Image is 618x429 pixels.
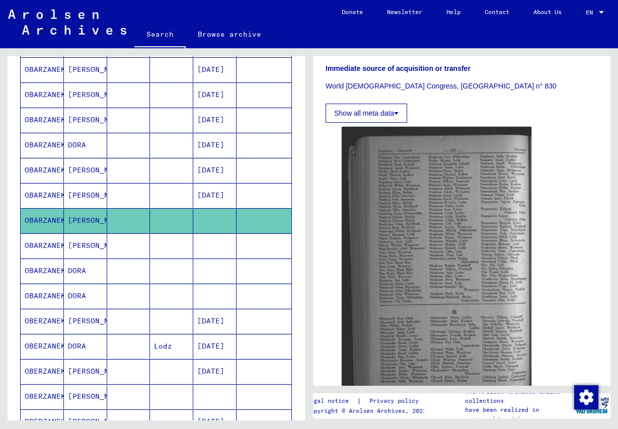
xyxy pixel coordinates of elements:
img: 001.jpg [342,127,531,406]
mat-cell: OBARZANEK [21,57,64,82]
mat-cell: OBERZANEK [21,359,64,384]
mat-cell: Lodz [150,334,193,359]
mat-cell: [DATE] [193,309,237,333]
span: EN [586,9,597,16]
p: World [DEMOGRAPHIC_DATA] Congress, [GEOGRAPHIC_DATA] n° 830 [326,81,598,92]
mat-cell: [DATE] [193,57,237,82]
mat-cell: [PERSON_NAME] [64,183,107,208]
mat-cell: [PERSON_NAME] [64,233,107,258]
mat-cell: [PERSON_NAME] [64,384,107,409]
mat-cell: OBARZANEK [21,208,64,233]
mat-cell: DORA [64,259,107,283]
mat-cell: [DATE] [193,158,237,183]
mat-cell: [DATE] [193,183,237,208]
div: | [306,396,431,406]
p: have been realized in partnership with [465,405,573,423]
mat-cell: [PERSON_NAME] [64,309,107,333]
mat-cell: [DATE] [193,133,237,157]
mat-cell: OBARZANEK [21,284,64,308]
mat-cell: [DATE] [193,82,237,107]
mat-cell: [PERSON_NAME] [64,82,107,107]
a: Privacy policy [361,396,431,406]
mat-cell: DORA [64,284,107,308]
mat-cell: OBERZANEK [21,334,64,359]
a: Browse archive [186,22,273,46]
mat-cell: [PERSON_NAME] [64,57,107,82]
mat-cell: OBARZANEK [21,233,64,258]
mat-cell: [DATE] [193,359,237,384]
mat-cell: OBARZANEK [21,82,64,107]
a: Legal notice [306,396,357,406]
mat-cell: DORA [64,133,107,157]
mat-cell: OBARZANEK [21,108,64,132]
mat-cell: DORA [64,334,107,359]
mat-cell: OBERZANEK [21,309,64,333]
mat-cell: OBARZANEK [21,133,64,157]
mat-cell: OBERZANEK [21,384,64,409]
mat-cell: [PERSON_NAME] [64,158,107,183]
img: Change consent [574,385,598,409]
mat-cell: [PERSON_NAME] [64,359,107,384]
mat-cell: OBARZANEK [21,158,64,183]
mat-cell: [PERSON_NAME] [64,108,107,132]
mat-cell: OBARZANEK [21,259,64,283]
mat-cell: [DATE] [193,334,237,359]
button: Show all meta data [326,104,407,123]
p: Copyright © Arolsen Archives, 2021 [306,406,431,415]
mat-cell: [PERSON_NAME] [64,208,107,233]
img: Arolsen_neg.svg [8,10,126,35]
p: The Arolsen Archives online collections [465,387,573,405]
b: Immediate source of acquisition or transfer [326,64,471,72]
mat-cell: OBARZANEK [21,183,64,208]
a: Search [134,22,186,48]
mat-cell: [DATE] [193,108,237,132]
